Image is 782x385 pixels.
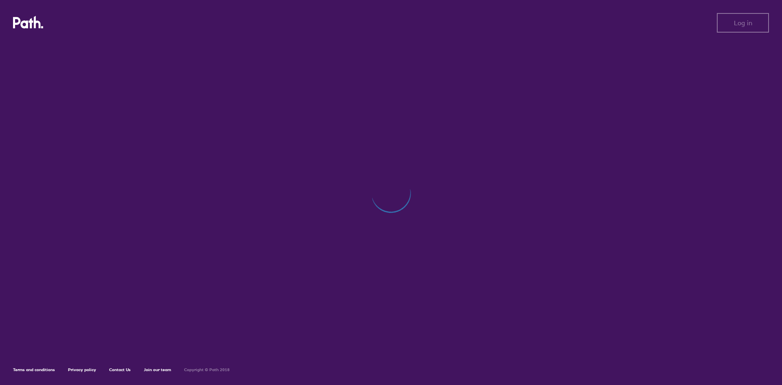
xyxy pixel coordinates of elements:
[144,367,171,372] a: Join our team
[184,367,230,372] h6: Copyright © Path 2018
[109,367,131,372] a: Contact Us
[734,19,752,26] span: Log in
[68,367,96,372] a: Privacy policy
[13,367,55,372] a: Terms and conditions
[717,13,769,33] button: Log in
